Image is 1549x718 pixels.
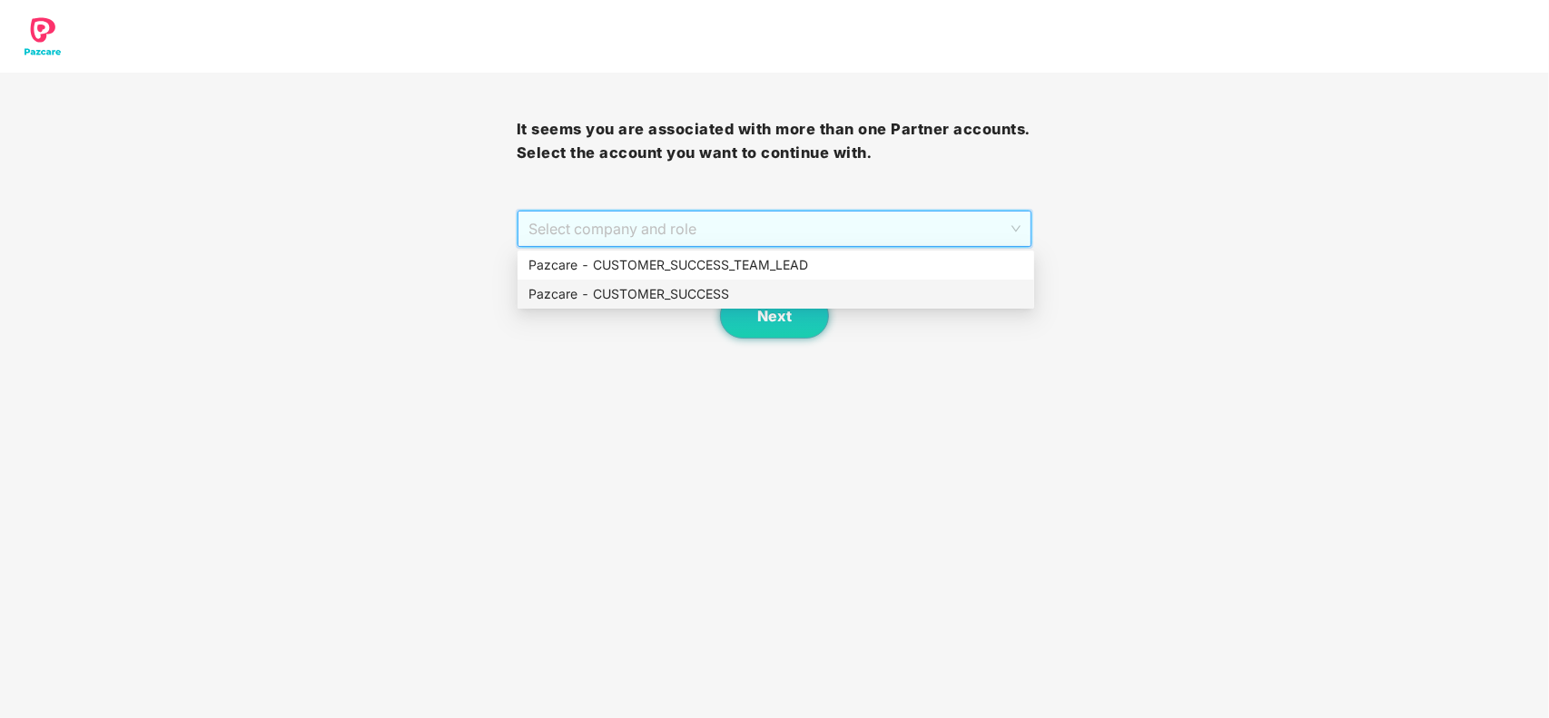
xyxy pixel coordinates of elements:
[528,211,1021,246] span: Select company and role
[518,280,1034,309] div: Pazcare - CUSTOMER_SUCCESS
[720,293,829,339] button: Next
[518,251,1034,280] div: Pazcare - CUSTOMER_SUCCESS_TEAM_LEAD
[528,284,1023,304] div: Pazcare - CUSTOMER_SUCCESS
[517,118,1033,164] h3: It seems you are associated with more than one Partner accounts. Select the account you want to c...
[757,308,792,325] span: Next
[528,255,1023,275] div: Pazcare - CUSTOMER_SUCCESS_TEAM_LEAD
